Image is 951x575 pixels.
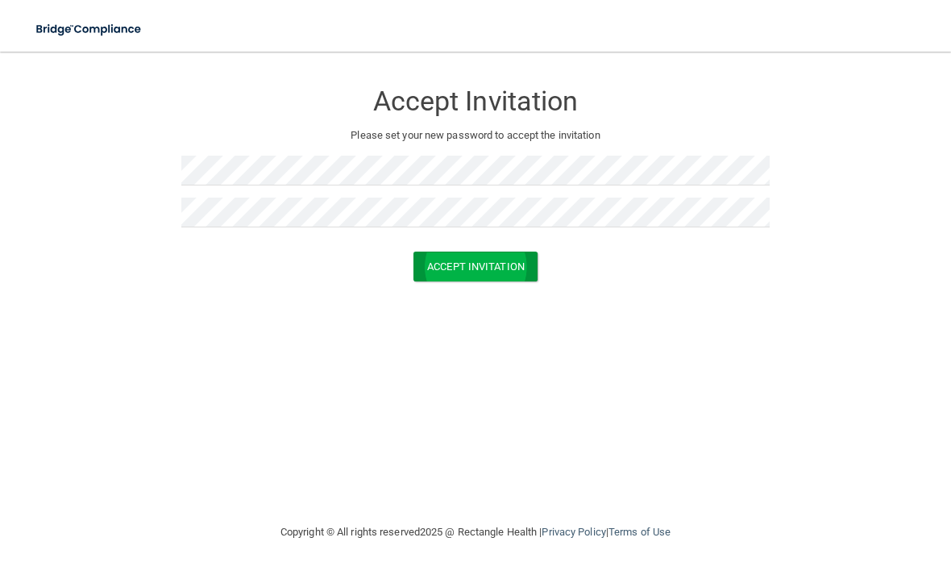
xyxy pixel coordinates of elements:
[193,126,758,145] p: Please set your new password to accept the invitation
[542,526,605,538] a: Privacy Policy
[24,13,155,46] img: bridge_compliance_login_screen.278c3ca4.svg
[181,86,770,116] h3: Accept Invitation
[413,252,538,281] button: Accept Invitation
[181,506,770,558] div: Copyright © All rights reserved 2025 @ Rectangle Health | |
[608,526,671,538] a: Terms of Use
